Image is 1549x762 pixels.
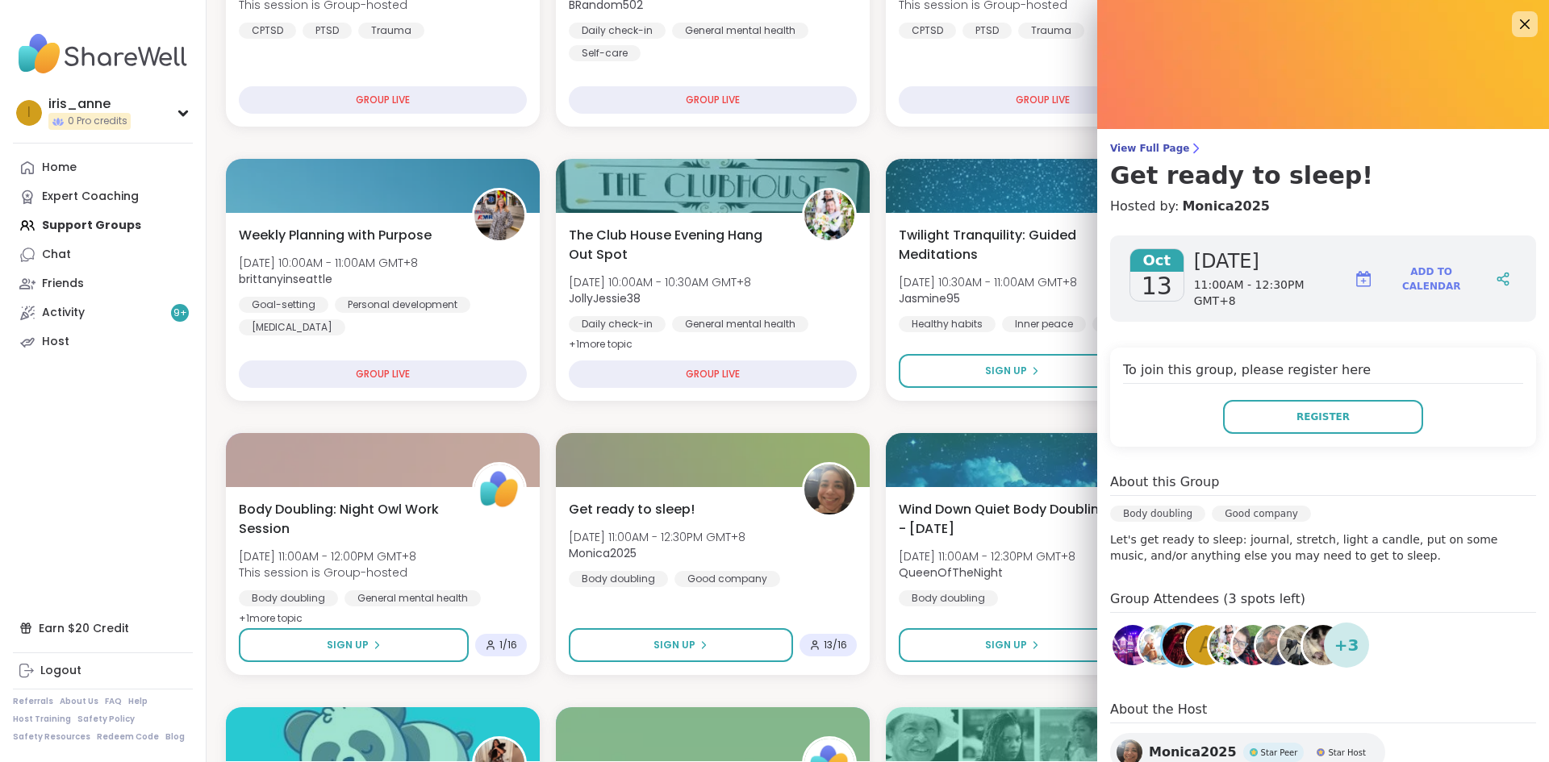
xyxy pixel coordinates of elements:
[1002,316,1086,332] div: Inner peace
[165,731,185,743] a: Blog
[569,45,641,61] div: Self-care
[1280,625,1320,665] img: Amie89
[239,86,527,114] div: GROUP LIVE
[13,614,193,643] div: Earn $20 Credit
[962,23,1012,39] div: PTSD
[358,23,424,39] div: Trauma
[1212,506,1311,522] div: Good company
[569,274,751,290] span: [DATE] 10:00AM - 10:30AM GMT+8
[1261,747,1298,759] span: Star Peer
[27,102,31,123] span: i
[1142,272,1172,301] span: 13
[13,269,193,298] a: Friends
[1110,589,1536,613] h4: Group Attendees (3 spots left)
[672,23,808,39] div: General mental health
[899,548,1075,564] span: [DATE] 11:00AM - 12:30PM GMT+8
[1139,625,1179,665] img: Libby1520
[128,696,148,707] a: Help
[653,638,695,652] span: Sign Up
[1130,249,1184,272] span: Oct
[239,271,332,287] b: brittanyinseattle
[1110,623,1155,668] a: Brandon84
[13,26,193,82] img: ShareWell Nav Logo
[985,638,1027,652] span: Sign Up
[13,714,71,725] a: Host Training
[1354,269,1373,289] img: ShareWell Logomark
[569,86,857,114] div: GROUP LIVE
[569,290,641,306] b: JollyJessie38
[1110,506,1205,522] div: Body doubling
[13,240,193,269] a: Chat
[239,319,345,335] div: [MEDICAL_DATA]
[13,182,193,211] a: Expert Coaching
[239,23,296,39] div: CPTSD
[569,23,666,39] div: Daily check-in
[672,316,808,332] div: General mental health
[344,590,481,606] div: General mental health
[1230,623,1276,668] a: bandannagurl
[899,500,1114,539] span: Wind Down Quiet Body Doubling - [DATE]
[474,464,524,514] img: ShareWell
[1194,277,1348,309] span: 11:00AM - 12:30PM GMT+8
[13,298,193,327] a: Activity9+
[899,316,996,332] div: Healthy habits
[1317,748,1325,756] img: Star Host
[40,663,81,679] div: Logout
[1328,747,1365,759] span: Star Host
[1110,473,1219,492] h4: About this Group
[899,564,1003,581] b: QueenOfTheNight
[42,305,85,321] div: Activity
[899,628,1126,662] button: Sign Up
[569,316,666,332] div: Daily check-in
[1223,400,1423,434] button: Register
[899,86,1187,114] div: GROUP LIVE
[1110,531,1536,564] p: Let's get ready to sleep: journal, stretch, light a candle, put on some music, and/or anything el...
[13,327,193,356] a: Host
[1182,197,1270,216] a: Monica2025
[985,364,1027,378] span: Sign Up
[1160,623,1205,668] a: lyssa
[13,153,193,182] a: Home
[105,696,122,707] a: FAQ
[97,731,159,743] a: Redeem Code
[824,639,847,652] span: 13 / 16
[1334,633,1359,657] span: + 3
[1184,623,1229,668] a: A
[1199,630,1213,661] span: A
[569,529,745,545] span: [DATE] 11:00AM - 12:30PM GMT+8
[569,226,784,264] span: The Club House Evening Hang Out Spot
[173,306,187,320] span: 9 +
[1303,625,1343,665] img: PinkOnyx
[1277,623,1322,668] a: Amie89
[1092,316,1171,332] div: Meditation
[569,500,695,519] span: Get ready to sleep!
[239,548,416,564] span: [DATE] 11:00AM - 12:00PM GMT+8
[77,714,135,725] a: Safety Policy
[42,189,139,205] div: Expert Coaching
[499,639,517,652] span: 1 / 16
[1209,625,1250,665] img: JollyJessie38
[42,334,69,350] div: Host
[1256,625,1296,665] img: BRandom502
[48,95,131,113] div: iris_anne
[1250,748,1258,756] img: Star Peer
[239,564,416,581] span: This session is Group-hosted
[1194,248,1348,274] span: [DATE]
[42,247,71,263] div: Chat
[1110,161,1536,190] h3: Get ready to sleep!
[569,571,668,587] div: Body doubling
[1018,23,1084,39] div: Trauma
[239,360,527,388] div: GROUP LIVE
[1207,623,1252,668] a: JollyJessie38
[1110,142,1536,155] span: View Full Page
[68,115,127,128] span: 0 Pro credits
[569,545,637,561] b: Monica2025
[327,638,369,652] span: Sign Up
[60,696,98,707] a: About Us
[1137,623,1182,668] a: Libby1520
[1296,410,1350,424] span: Register
[899,274,1077,290] span: [DATE] 10:30AM - 11:00AM GMT+8
[1149,743,1237,762] span: Monica2025
[239,628,469,662] button: Sign Up
[303,23,352,39] div: PTSD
